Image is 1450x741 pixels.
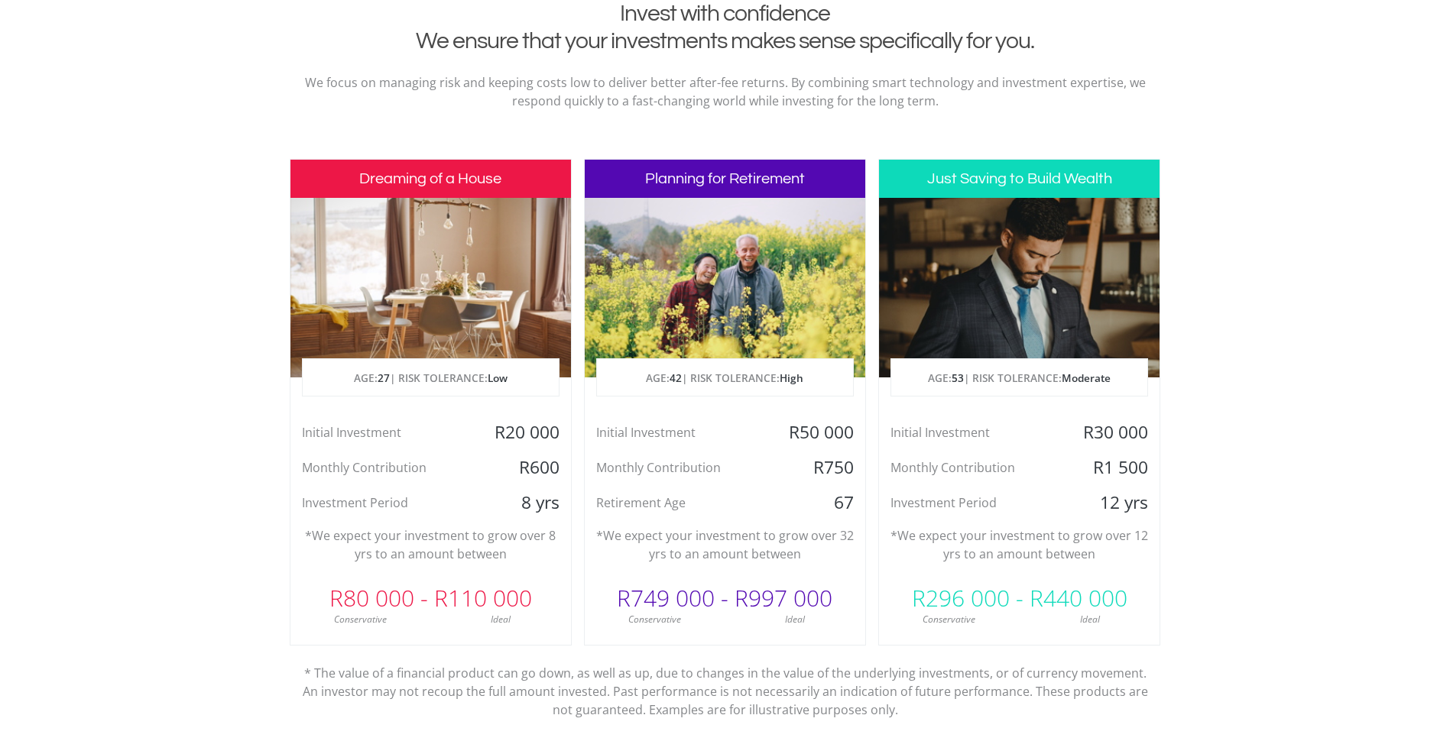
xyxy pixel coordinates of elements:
[302,526,560,563] p: *We expect your investment to grow over 8 yrs to an amount between
[585,491,772,514] div: Retirement Age
[772,491,865,514] div: 67
[597,359,853,397] p: AGE: | RISK TOLERANCE:
[891,359,1147,397] p: AGE: | RISK TOLERANCE:
[430,613,571,626] div: Ideal
[879,491,1066,514] div: Investment Period
[290,421,478,444] div: Initial Investment
[780,370,803,385] span: High
[879,613,1020,626] div: Conservative
[290,456,478,479] div: Monthly Contribution
[301,646,1150,719] p: * The value of a financial product can go down, as well as up, due to changes in the value of the...
[585,160,865,198] h3: Planning for Retirement
[477,491,570,514] div: 8 yrs
[585,613,725,626] div: Conservative
[585,575,865,621] div: R749 000 - R997 000
[952,370,964,385] span: 53
[879,456,1066,479] div: Monthly Contribution
[1066,491,1160,514] div: 12 yrs
[477,456,570,479] div: R600
[585,456,772,479] div: Monthly Contribution
[290,160,571,198] h3: Dreaming of a House
[290,575,571,621] div: R80 000 - R110 000
[585,421,772,444] div: Initial Investment
[290,491,478,514] div: Investment Period
[1066,421,1160,444] div: R30 000
[772,456,865,479] div: R750
[1020,613,1160,626] div: Ideal
[1066,456,1160,479] div: R1 500
[1062,370,1111,385] span: Moderate
[596,526,854,563] p: *We expect your investment to grow over 32 yrs to an amount between
[890,526,1148,563] p: *We expect your investment to grow over 12 yrs to an amount between
[725,613,865,626] div: Ideal
[378,370,390,385] span: 27
[488,370,508,385] span: Low
[879,421,1066,444] div: Initial Investment
[303,359,559,397] p: AGE: | RISK TOLERANCE:
[879,160,1160,198] h3: Just Saving to Build Wealth
[477,421,570,444] div: R20 000
[301,73,1150,110] p: We focus on managing risk and keeping costs low to deliver better after-fee returns. By combining...
[879,575,1160,621] div: R296 000 - R440 000
[670,370,682,385] span: 42
[772,421,865,444] div: R50 000
[290,613,431,626] div: Conservative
